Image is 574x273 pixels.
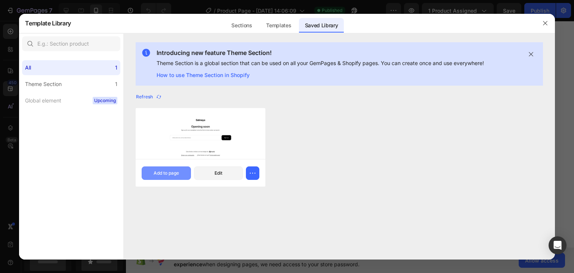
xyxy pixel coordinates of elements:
[215,170,222,177] div: Edit
[136,92,162,102] button: Refresh
[154,170,179,177] div: Add to page
[194,166,243,180] button: Edit
[6,11,131,34] span: Organiza, protege y disfruta de cada momento
[5,203,135,219] a: AÑADIR AL CARRITO
[25,13,71,33] h2: Template Library
[549,236,567,254] div: Open Intercom Messenger
[22,36,120,51] input: E.g.: Section product
[299,18,344,33] div: Saved Library
[44,146,95,153] span: inspired by CRO experts
[260,18,297,33] div: Templates
[6,120,42,128] span: Add section
[50,171,90,178] span: from URL or image
[157,48,484,57] p: Introducing new feature Theme Section!
[43,208,97,214] p: AÑADIR AL CARRITO
[157,59,484,68] p: Theme Section is a global section that can be used on all your GemPages & Shopify pages. You can ...
[142,166,191,180] button: Add to page
[47,136,93,144] div: Choose templates
[136,108,265,159] img: -a-gempagesversionv7shop-id581494363276706734theme-section-id581795166495441652.jpg
[6,44,130,91] span: Redescubre el placer de hacer tus rompecabezas con total tranquilidad. Con sus prácticos cajones ...
[25,63,31,72] div: All
[225,18,258,33] div: Sections
[25,80,62,89] div: Theme Section
[47,187,93,195] div: Add blank section
[50,162,90,170] div: Generate layout
[115,63,117,72] div: 1
[93,97,117,104] span: Upcoming
[115,80,117,89] div: 1
[136,93,162,100] div: Refresh
[25,96,61,105] div: Global element
[157,71,484,80] a: How to use Theme Section in Shopify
